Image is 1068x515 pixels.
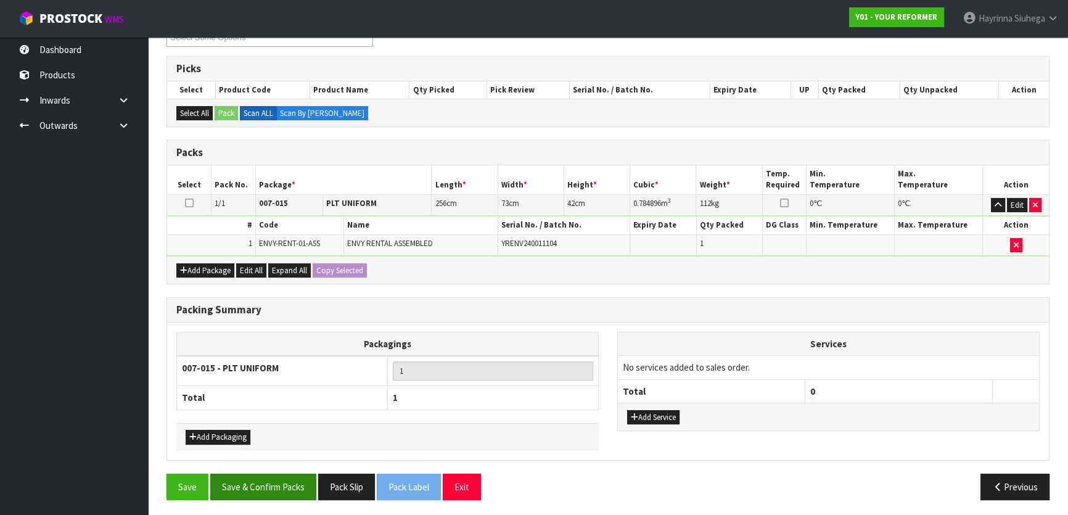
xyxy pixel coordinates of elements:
[310,81,409,99] th: Product Name
[167,81,215,99] th: Select
[105,14,124,25] small: WMS
[259,198,288,208] strong: 007-015
[849,7,944,27] a: Y01 - YOUR REFORMER
[236,263,266,278] button: Edit All
[176,63,1040,75] h3: Picks
[807,216,895,234] th: Min. Temperature
[895,165,983,194] th: Max. Temperature
[696,194,762,216] td: kg
[791,81,818,99] th: UP
[167,165,212,194] th: Select
[898,198,902,208] span: 0
[215,198,225,208] span: 1/1
[567,198,575,208] span: 42
[807,165,895,194] th: Min. Temperature
[18,10,34,26] img: cube-alt.png
[699,198,710,208] span: 112
[900,81,999,99] th: Qty Unpacked
[326,198,377,208] strong: PLT UNIFORM
[443,474,481,500] button: Exit
[167,216,255,234] th: #
[276,106,368,121] label: Scan By [PERSON_NAME]
[255,165,432,194] th: Package
[176,106,213,121] button: Select All
[347,238,433,249] span: ENVY RENTAL ASSEMBLED
[630,216,696,234] th: Expiry Date
[432,165,498,194] th: Length
[498,194,564,216] td: cm
[570,81,710,99] th: Serial No. / Batch No.
[618,379,805,403] th: Total
[487,81,570,99] th: Pick Review
[807,194,895,216] td: ℃
[1007,198,1027,213] button: Edit
[564,194,630,216] td: cm
[313,263,367,278] button: Copy Selected
[272,265,307,276] span: Expand All
[432,194,498,216] td: cm
[668,197,671,205] sup: 3
[259,238,320,249] span: ENVY-RENT-01-ASS
[176,147,1040,159] h3: Packs
[810,198,813,208] span: 0
[39,10,102,27] span: ProStock
[249,238,252,249] span: 1
[215,81,310,99] th: Product Code
[618,356,1039,379] td: No services added to sales order.
[810,385,815,397] span: 0
[501,238,557,249] span: YRENV240011104
[762,165,807,194] th: Temp. Required
[1014,12,1045,24] span: Siuhega
[186,430,250,445] button: Add Packaging
[318,474,375,500] button: Pack Slip
[255,216,343,234] th: Code
[618,332,1039,356] th: Services
[166,474,208,500] button: Save
[856,12,937,22] strong: Y01 - YOUR REFORMER
[240,106,277,121] label: Scan ALL
[983,165,1049,194] th: Action
[630,194,696,216] td: m
[435,198,446,208] span: 256
[696,216,762,234] th: Qty Packed
[212,165,256,194] th: Pack No.
[696,165,762,194] th: Weight
[268,263,311,278] button: Expand All
[210,474,316,500] button: Save & Confirm Packs
[818,81,900,99] th: Qty Packed
[564,165,630,194] th: Height
[177,332,599,356] th: Packagings
[176,263,234,278] button: Add Package
[633,198,661,208] span: 0.784896
[710,81,791,99] th: Expiry Date
[979,12,1013,24] span: Hayrinna
[177,386,388,410] th: Total
[895,216,983,234] th: Max. Temperature
[498,165,564,194] th: Width
[627,410,680,425] button: Add Service
[980,474,1050,500] button: Previous
[166,2,1050,510] span: Pack
[895,194,983,216] td: ℃
[762,216,807,234] th: DG Class
[393,392,398,403] span: 1
[998,81,1049,99] th: Action
[409,81,487,99] th: Qty Picked
[215,106,238,121] button: Pack
[501,198,509,208] span: 73
[983,216,1049,234] th: Action
[343,216,498,234] th: Name
[176,304,1040,316] h3: Packing Summary
[377,474,441,500] button: Pack Label
[182,362,279,374] strong: 007-015 - PLT UNIFORM
[498,216,630,234] th: Serial No. / Batch No.
[630,165,696,194] th: Cubic
[700,238,704,249] span: 1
